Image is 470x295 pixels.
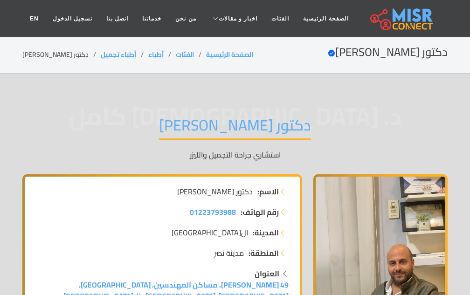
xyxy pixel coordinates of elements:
p: استشاري جراحة التجميل والليزر [22,149,448,160]
span: اخبار و مقالات [219,14,258,23]
a: خدماتنا [135,10,168,27]
a: EN [23,10,46,27]
a: أطباء [148,48,164,61]
img: main.misr_connect [370,7,433,30]
strong: الاسم: [257,186,279,197]
li: دكتور [PERSON_NAME] [22,50,101,60]
span: ال[GEOGRAPHIC_DATA] [172,227,248,238]
a: الفئات [176,48,194,61]
a: اتصل بنا [99,10,135,27]
svg: Verified account [328,49,335,57]
span: 01223793988 [190,205,236,219]
a: الصفحة الرئيسية [206,48,253,61]
strong: رقم الهاتف: [241,206,279,218]
a: من نحن [168,10,203,27]
a: 01223793988 [190,206,236,218]
span: دكتور [PERSON_NAME] [177,186,253,197]
strong: العنوان [255,267,279,281]
h1: دكتور [PERSON_NAME] [159,116,311,140]
a: الفئات [264,10,296,27]
strong: المنطقة: [249,247,279,259]
a: تسجيل الدخول [46,10,99,27]
a: اخبار و مقالات [203,10,265,27]
a: الصفحة الرئيسية [296,10,355,27]
a: أطباء تجميل [101,48,136,61]
strong: المدينة: [253,227,279,238]
span: مدينة نصر [214,247,244,259]
h2: دكتور [PERSON_NAME] [328,46,448,59]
